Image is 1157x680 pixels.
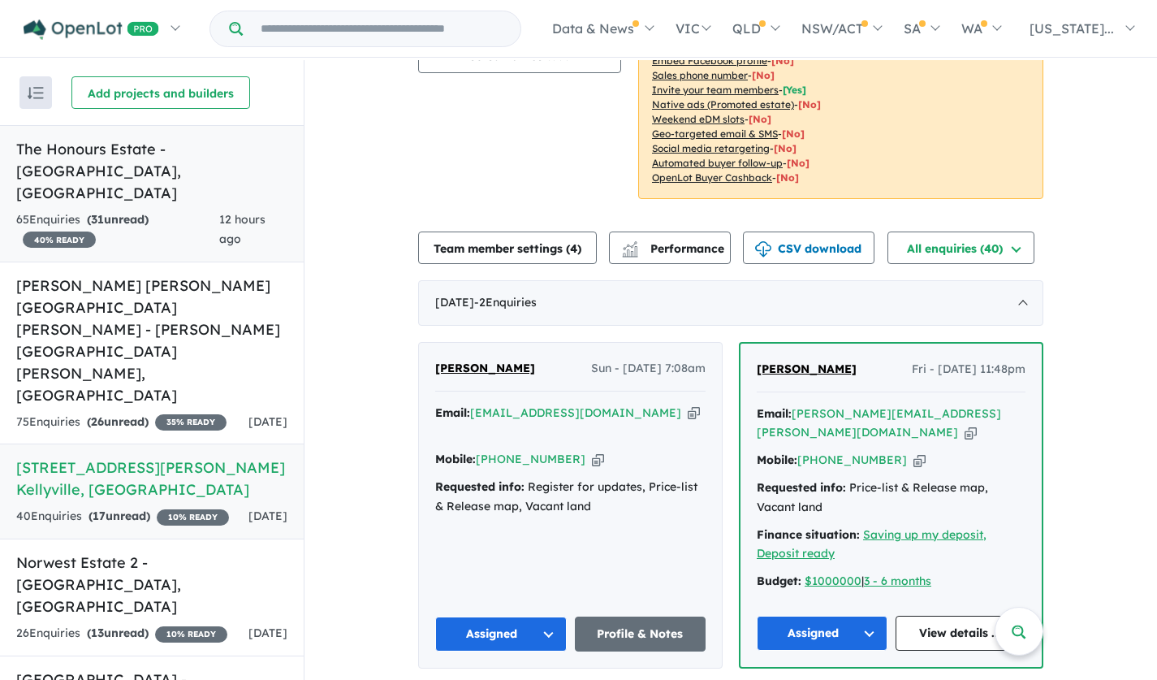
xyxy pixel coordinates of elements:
[783,84,806,96] span: [ Yes ]
[16,624,227,643] div: 26 Enquir ies
[16,210,219,249] div: 65 Enquir ies
[16,507,229,526] div: 40 Enquir ies
[248,414,287,429] span: [DATE]
[688,405,700,422] button: Copy
[16,413,227,432] div: 75 Enquir ies
[965,424,977,441] button: Copy
[798,98,821,110] span: [No]
[87,212,149,227] strong: ( unread)
[219,212,266,246] span: 12 hours ago
[652,157,783,169] u: Automated buyer follow-up
[757,406,792,421] strong: Email:
[652,113,745,125] u: Weekend eDM slots
[776,171,799,184] span: [No]
[575,617,706,652] a: Profile & Notes
[652,98,794,110] u: Native ads (Promoted estate)
[757,527,860,542] strong: Finance situation:
[757,453,797,467] strong: Mobile:
[93,509,106,523] span: 17
[418,280,1043,326] div: [DATE]
[435,361,535,375] span: [PERSON_NAME]
[592,451,604,468] button: Copy
[864,574,931,588] a: 3 - 6 months
[652,84,779,96] u: Invite your team members
[24,19,159,40] img: Openlot PRO Logo White
[474,295,537,310] span: - 2 Enquir ies
[757,574,801,588] strong: Budget:
[896,616,1026,651] a: View details ...
[755,241,771,258] img: download icon
[771,54,794,67] span: [ No ]
[435,359,535,379] a: [PERSON_NAME]
[623,241,637,250] img: line-chart.svg
[652,142,770,154] u: Social media retargeting
[155,414,227,431] span: 35 % READY
[912,360,1025,379] span: Fri - [DATE] 11:48pm
[757,572,1025,591] div: |
[435,452,476,466] strong: Mobile:
[757,362,857,376] span: [PERSON_NAME]
[805,574,861,588] a: $1000000
[435,478,706,517] div: Register for updates, Price-list & Release map, Vacant land
[757,479,1025,518] div: Price-list & Release map, Vacant land
[16,457,287,500] h5: [STREET_ADDRESS][PERSON_NAME] Kellyville , [GEOGRAPHIC_DATA]
[652,54,767,67] u: Embed Facebook profile
[435,479,525,494] strong: Requested info:
[28,87,44,99] img: sort.svg
[155,626,227,643] span: 10 % READY
[16,275,287,406] h5: [PERSON_NAME] [PERSON_NAME][GEOGRAPHIC_DATA][PERSON_NAME] - [PERSON_NAME][GEOGRAPHIC_DATA][PERSON...
[1030,20,1114,37] span: [US_STATE]...
[757,360,857,379] a: [PERSON_NAME]
[622,246,638,257] img: bar-chart.svg
[16,552,287,617] h5: Norwest Estate 2 - [GEOGRAPHIC_DATA] , [GEOGRAPHIC_DATA]
[91,414,104,429] span: 26
[757,406,1001,440] a: [PERSON_NAME][EMAIL_ADDRESS][PERSON_NAME][DOMAIN_NAME]
[435,405,470,420] strong: Email:
[797,453,907,467] a: [PHONE_NUMBER]
[757,527,986,561] a: Saving up my deposit, Deposit ready
[476,452,585,466] a: [PHONE_NUMBER]
[609,232,731,264] button: Performance
[91,626,104,640] span: 13
[246,11,517,46] input: Try estate name, suburb, builder or developer
[624,241,724,256] span: Performance
[749,113,771,125] span: [No]
[71,76,250,109] button: Add projects and builders
[16,138,287,204] h5: The Honours Estate - [GEOGRAPHIC_DATA] , [GEOGRAPHIC_DATA]
[157,509,229,526] span: 10 % READY
[248,509,287,523] span: [DATE]
[87,626,149,640] strong: ( unread)
[91,212,104,227] span: 31
[757,480,846,495] strong: Requested info:
[652,128,778,140] u: Geo-targeted email & SMS
[248,626,287,640] span: [DATE]
[87,414,149,429] strong: ( unread)
[23,232,96,248] span: 40 % READY
[470,405,681,420] a: [EMAIL_ADDRESS][DOMAIN_NAME]
[435,617,567,652] button: Assigned
[782,128,805,140] span: [No]
[652,69,748,81] u: Sales phone number
[787,157,809,169] span: [No]
[774,142,797,154] span: [No]
[757,616,887,651] button: Assigned
[887,232,1034,264] button: All enquiries (40)
[591,359,706,379] span: Sun - [DATE] 7:08am
[418,232,597,264] button: Team member settings (4)
[652,171,772,184] u: OpenLot Buyer Cashback
[570,241,577,256] span: 4
[89,509,150,523] strong: ( unread)
[752,69,775,81] span: [ No ]
[743,232,874,264] button: CSV download
[913,452,926,469] button: Copy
